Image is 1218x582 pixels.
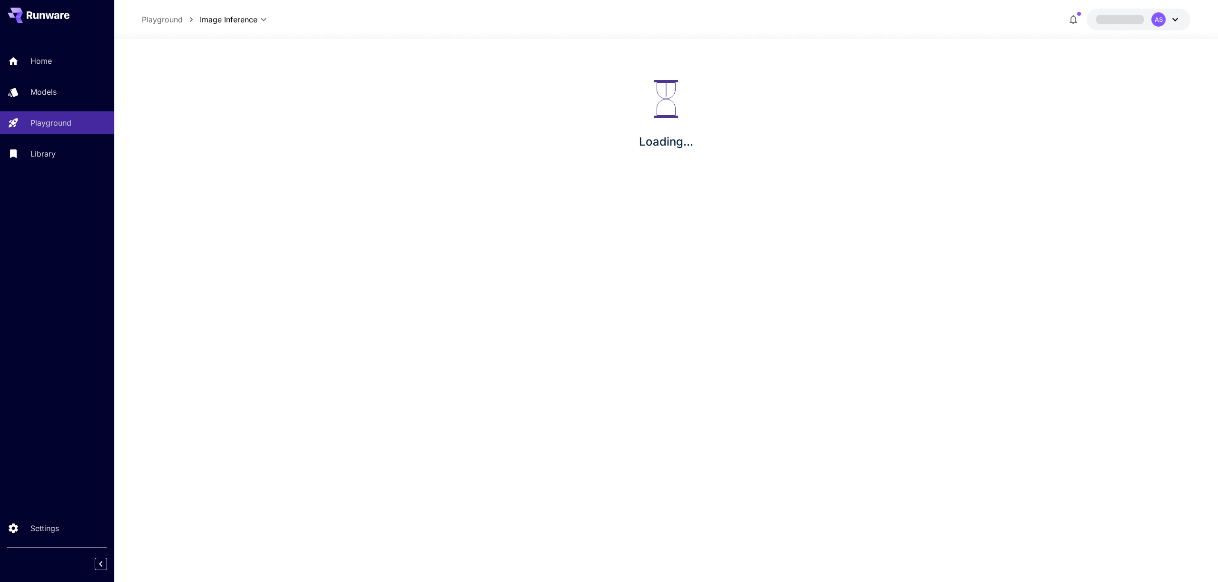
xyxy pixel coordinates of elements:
[200,14,257,25] span: Image Inference
[30,55,52,67] p: Home
[1151,12,1166,27] div: AS
[30,117,71,128] p: Playground
[30,523,59,534] p: Settings
[142,14,200,25] nav: breadcrumb
[30,148,56,159] p: Library
[142,14,183,25] a: Playground
[30,86,57,98] p: Models
[95,558,107,570] button: Collapse sidebar
[1087,9,1190,30] button: AS
[102,555,114,572] div: Collapse sidebar
[639,133,693,150] p: Loading...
